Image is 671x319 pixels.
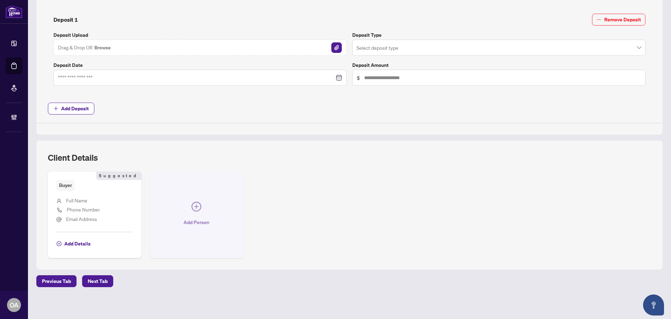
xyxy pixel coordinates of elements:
[183,217,209,228] span: Add Person
[10,300,19,310] span: OA
[6,5,22,18] img: logo
[57,241,62,246] span: plus-circle
[352,31,645,39] label: Deposit Type
[94,43,111,52] button: Browse
[53,31,347,39] label: Deposit Upload
[331,42,342,53] img: File Attachement
[82,275,113,287] button: Next Tab
[48,103,94,115] button: Add Deposit
[53,106,58,111] span: plus
[604,14,641,25] span: Remove Deposit
[192,202,201,211] span: plus-circle
[597,17,601,22] span: minus
[66,216,97,222] span: Email Address
[61,103,89,114] span: Add Deposit
[67,206,100,213] span: Phone Number
[48,152,98,163] h2: Client Details
[36,275,77,287] button: Previous Tab
[150,172,244,258] button: Add Person
[64,238,91,249] span: Add Details
[53,40,347,56] span: Drag & Drop OR BrowseFile Attachement
[42,276,71,287] span: Previous Tab
[88,276,108,287] span: Next Tab
[53,61,347,69] label: Deposit Date
[66,197,87,203] span: Full Name
[56,180,75,191] span: Buyer
[357,74,360,82] span: $
[592,14,645,26] button: Remove Deposit
[96,172,142,180] span: Suggested
[643,294,664,315] button: Open asap
[56,238,91,250] button: Add Details
[352,61,645,69] label: Deposit Amount
[58,43,111,52] span: Drag & Drop OR
[53,15,78,24] h4: Deposit 1
[331,42,342,53] button: File Attachement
